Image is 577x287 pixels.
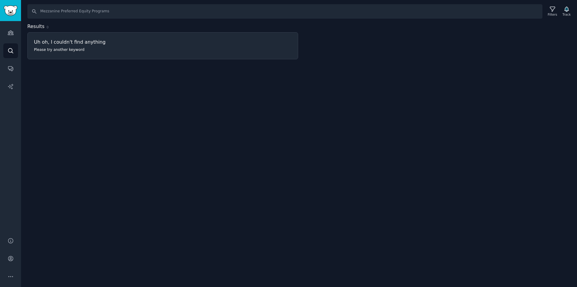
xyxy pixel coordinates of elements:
[34,39,292,45] h3: Uh oh, I couldn't find anything
[27,23,44,30] span: Results
[548,12,557,17] div: Filters
[4,5,17,16] img: GummySearch logo
[27,4,542,19] input: Search Keyword
[34,47,185,53] p: Please try another keyword
[563,12,571,17] div: Track
[47,25,49,29] span: 0
[560,5,573,18] button: Track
